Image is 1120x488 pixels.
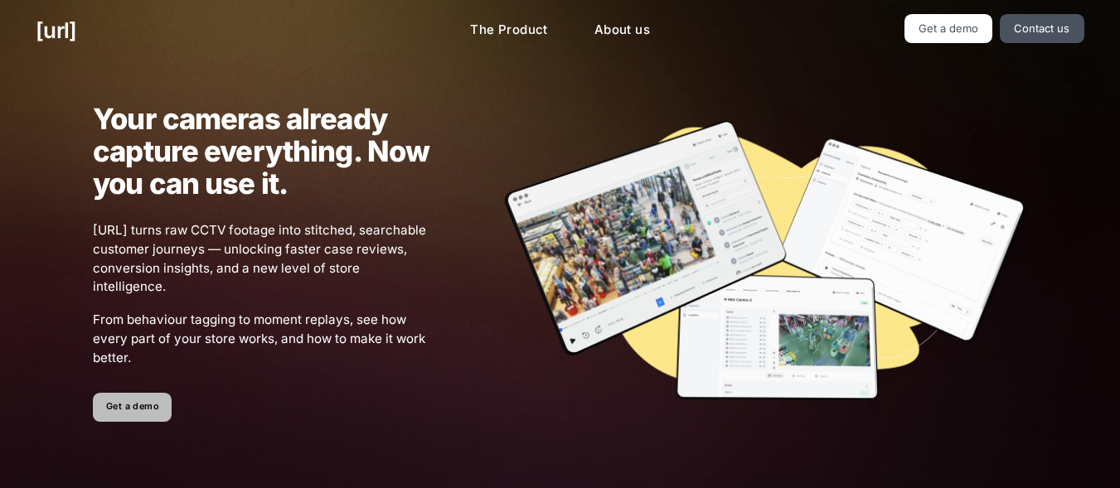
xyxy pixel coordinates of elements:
h1: Your cameras already capture everything. Now you can use it. [93,103,430,200]
a: Get a demo [93,393,172,422]
a: The Product [457,14,561,46]
a: Contact us [1000,14,1084,43]
a: Get a demo [904,14,993,43]
a: [URL] [36,14,76,46]
a: About us [581,14,663,46]
span: From behaviour tagging to moment replays, see how every part of your store works, and how to make... [93,311,430,367]
span: [URL] turns raw CCTV footage into stitched, searchable customer journeys — unlocking faster case ... [93,221,430,297]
